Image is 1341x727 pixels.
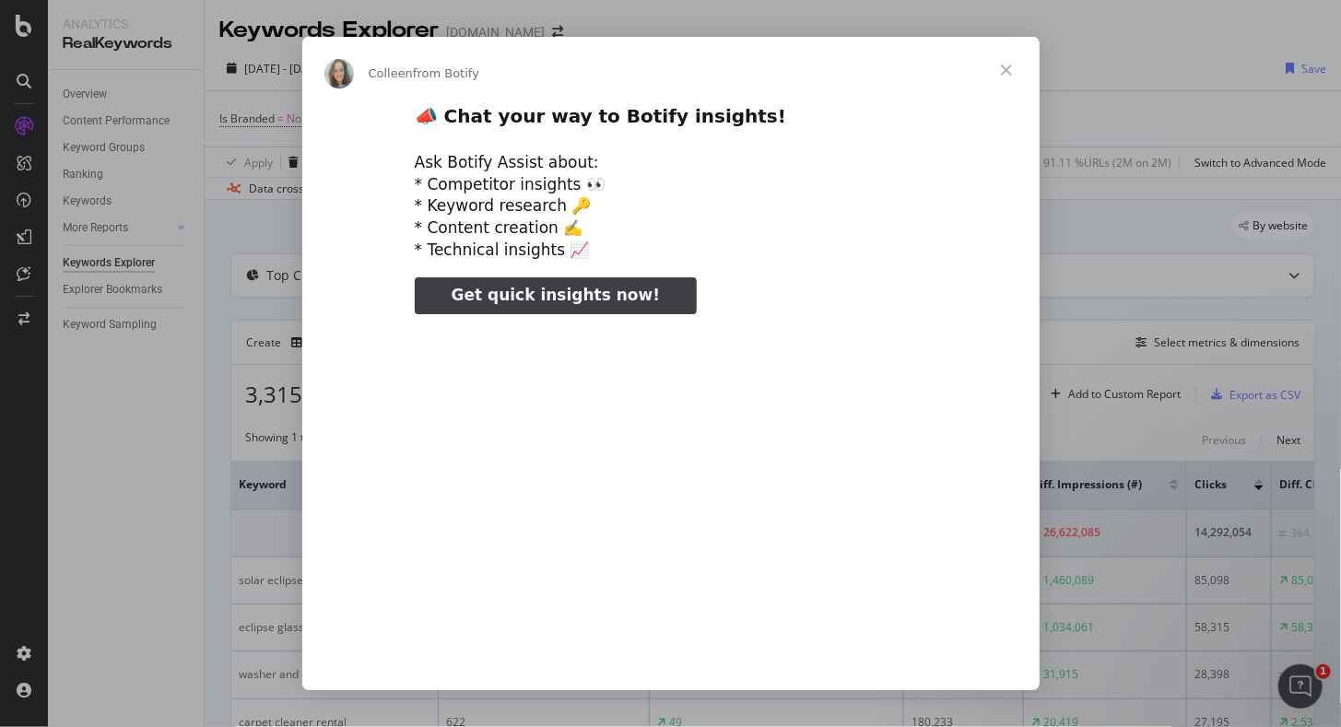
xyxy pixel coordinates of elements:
video: Play video [287,330,1055,714]
h2: 📣 Chat your way to Botify insights! [415,104,927,138]
span: Close [973,37,1040,103]
span: Colleen [369,66,414,80]
span: Get quick insights now! [452,286,660,304]
a: Get quick insights now! [415,277,697,314]
img: Profile image for Colleen [324,59,354,88]
div: Ask Botify Assist about: * Competitor insights 👀 * Keyword research 🔑 * Content creation ✍️ * Tec... [415,152,927,262]
span: from Botify [413,66,479,80]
